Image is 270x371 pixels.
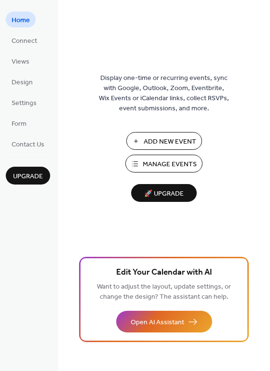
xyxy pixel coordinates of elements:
[131,184,197,202] button: 🚀 Upgrade
[99,73,229,114] span: Display one-time or recurring events, sync with Google, Outlook, Zoom, Eventbrite, Wix Events or ...
[6,32,43,48] a: Connect
[116,266,212,279] span: Edit Your Calendar with AI
[6,94,42,110] a: Settings
[126,132,202,150] button: Add New Event
[6,53,35,69] a: Views
[12,140,44,150] span: Contact Us
[12,98,37,108] span: Settings
[125,155,202,172] button: Manage Events
[6,167,50,185] button: Upgrade
[131,318,184,328] span: Open AI Assistant
[12,57,29,67] span: Views
[12,119,27,129] span: Form
[143,159,197,170] span: Manage Events
[6,136,50,152] a: Contact Us
[137,187,191,200] span: 🚀 Upgrade
[12,15,30,26] span: Home
[97,280,231,304] span: Want to adjust the layout, update settings, or change the design? The assistant can help.
[6,74,39,90] a: Design
[144,137,196,147] span: Add New Event
[12,78,33,88] span: Design
[6,115,32,131] a: Form
[12,36,37,46] span: Connect
[116,311,212,332] button: Open AI Assistant
[13,172,43,182] span: Upgrade
[6,12,36,27] a: Home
